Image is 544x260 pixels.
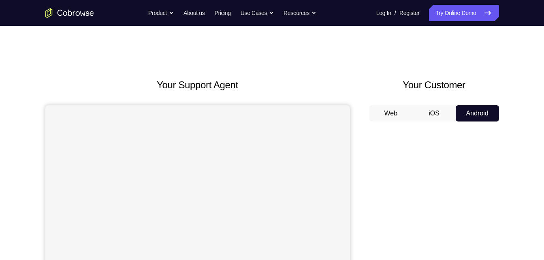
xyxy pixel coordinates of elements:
a: Pricing [214,5,230,21]
a: Try Online Demo [429,5,499,21]
a: Go to the home page [45,8,94,18]
a: About us [183,5,205,21]
a: Log In [376,5,391,21]
button: Product [148,5,174,21]
button: Web [369,105,413,121]
span: / [395,8,396,18]
button: Use Cases [241,5,274,21]
a: Register [399,5,419,21]
button: Resources [284,5,316,21]
button: iOS [412,105,456,121]
h2: Your Support Agent [45,78,350,92]
button: Android [456,105,499,121]
h2: Your Customer [369,78,499,92]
